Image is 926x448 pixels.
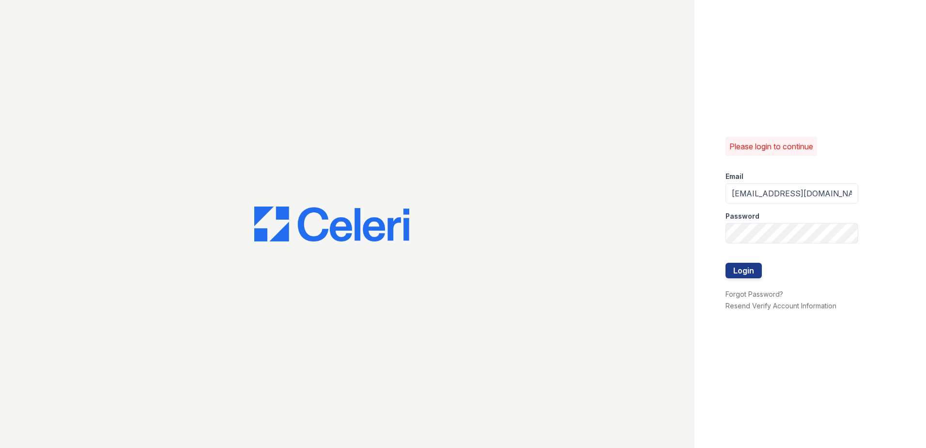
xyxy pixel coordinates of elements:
img: CE_Logo_Blue-a8612792a0a2168367f1c8372b55b34899dd931a85d93a1a3d3e32e68fde9ad4.png [254,207,409,241]
label: Email [725,172,743,181]
button: Login [725,263,762,278]
a: Resend Verify Account Information [725,302,836,310]
p: Please login to continue [729,141,813,152]
a: Forgot Password? [725,290,783,298]
label: Password [725,211,759,221]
